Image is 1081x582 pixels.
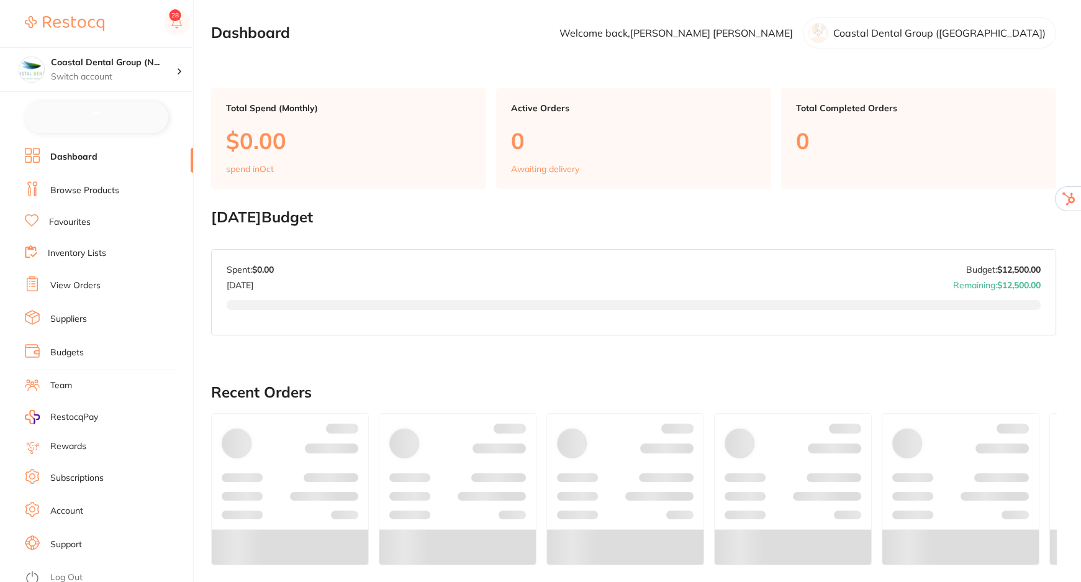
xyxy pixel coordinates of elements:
p: Awaiting delivery [511,164,579,174]
a: Total Spend (Monthly)$0.00spend inOct [211,88,486,189]
a: Rewards [50,440,86,453]
span: RestocqPay [50,411,98,424]
p: Total Spend (Monthly) [226,103,471,113]
p: Active Orders [511,103,756,113]
h2: [DATE] Budget [211,209,1056,226]
h4: Coastal Dental Group (Newcastle) [51,57,176,69]
p: Switch account [51,71,176,83]
strong: $12,500.00 [997,280,1041,291]
strong: $0.00 [252,264,274,275]
p: Coastal Dental Group ([GEOGRAPHIC_DATA]) [833,27,1046,39]
a: Inventory Lists [48,247,106,260]
h2: Recent Orders [211,384,1056,401]
a: Favourites [49,216,91,229]
img: Coastal Dental Group (Newcastle) [19,57,44,82]
a: Total Completed Orders0 [781,88,1056,189]
a: RestocqPay [25,410,98,424]
a: Budgets [50,347,84,359]
a: Dashboard [50,151,97,163]
p: Remaining: [953,275,1041,290]
p: spend in Oct [226,164,274,174]
h2: Dashboard [211,24,290,42]
a: Restocq Logo [25,9,104,38]
a: Browse Products [50,184,119,197]
p: $0.00 [226,128,471,153]
p: Spent: [227,265,274,275]
p: 0 [796,128,1041,153]
a: Subscriptions [50,472,104,484]
p: Total Completed Orders [796,103,1041,113]
a: Team [50,380,72,392]
p: 0 [511,128,756,153]
p: Welcome back, [PERSON_NAME] [PERSON_NAME] [559,27,793,39]
p: [DATE] [227,275,274,290]
img: Restocq Logo [25,16,104,31]
strong: $12,500.00 [997,264,1041,275]
a: Account [50,505,83,517]
a: Suppliers [50,313,87,325]
a: Active Orders0Awaiting delivery [496,88,771,189]
a: Support [50,539,82,551]
p: Budget: [966,265,1041,275]
a: View Orders [50,280,101,292]
img: RestocqPay [25,410,40,424]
